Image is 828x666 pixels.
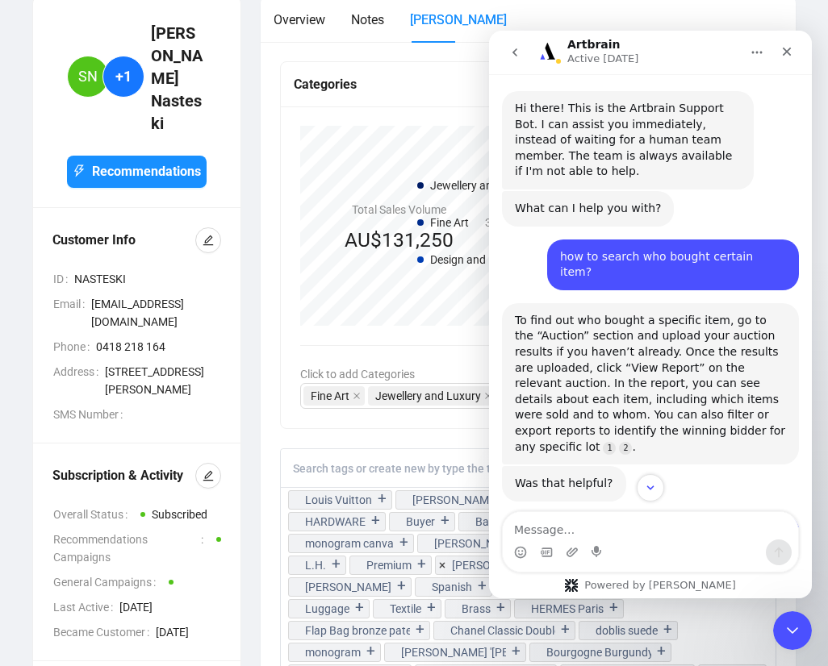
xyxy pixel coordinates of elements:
[305,556,326,574] div: L.H.
[484,392,492,400] span: close
[53,406,129,423] span: SMS Number
[432,578,472,596] div: Spanish
[67,156,207,188] button: Recommendations
[367,513,385,529] div: +
[546,643,651,661] div: Bourgogne Burgundy Crocodile Porosus
[73,164,86,177] span: thunderbolt
[489,31,812,598] iframe: To enrich screen reader interactions, please activate Accessibility in Grammarly extension settings
[203,470,214,481] span: edit
[374,491,391,507] div: +
[434,535,521,552] div: [PERSON_NAME]
[368,386,496,406] span: Jewellery and Luxury
[430,179,536,192] span: Jewellery and Luxury
[557,622,575,638] div: +
[475,513,496,531] div: Bag
[653,643,671,660] div: +
[293,461,751,476] input: Search tags or create new by type the tag’s name + Enter
[596,622,658,639] div: doblis suede
[305,535,394,552] div: monogram canva
[474,578,491,594] div: +
[395,535,413,551] div: +
[305,513,366,531] div: HARDWARE
[305,491,372,509] div: Louis Vuitton
[53,363,105,398] span: Address
[305,622,410,639] div: Flap Bag bronze patent
[91,295,221,331] span: [EMAIL_ADDRESS][DOMAIN_NAME]
[362,643,380,660] div: +
[300,368,415,381] span: Click to add Categories
[423,600,441,616] div: +
[92,161,201,181] span: Recommendations
[328,556,345,572] div: +
[53,338,96,356] span: Phone
[151,22,207,135] h4: [PERSON_NAME] Nasteski
[105,363,221,398] span: [STREET_ADDRESS][PERSON_NAME]
[303,386,365,406] span: Fine Art
[78,65,98,88] span: SN
[351,12,384,27] span: Notes
[437,513,454,529] div: +
[52,231,195,250] div: Customer Info
[274,12,325,27] span: Overview
[53,506,134,523] span: Overall Status
[156,623,221,641] span: [DATE]
[390,600,421,618] div: Textile
[351,600,369,616] div: +
[52,466,195,485] div: Subscription & Activity
[115,65,132,88] span: +1
[401,643,506,661] div: [PERSON_NAME] '[PERSON_NAME]
[345,225,454,256] div: AU$131,250
[53,270,74,288] span: ID
[462,600,491,618] div: Brass
[508,643,525,660] div: +
[406,513,435,531] div: Buyer
[773,611,812,650] iframe: To enrich screen reader interactions, please activate Accessibility in Grammarly extension settings
[152,508,207,521] span: Subscribed
[430,253,534,266] span: Design and Furniture
[311,387,349,405] span: Fine Art
[410,12,507,27] span: [PERSON_NAME]
[492,600,510,616] div: +
[53,598,119,616] span: Last Active
[203,235,214,246] span: edit
[119,598,221,616] span: [DATE]
[96,338,221,356] span: 0418 218 164
[305,600,349,618] div: Luggage
[366,556,412,574] div: Premium
[294,74,763,94] div: Categories
[53,573,162,591] span: General Campaigns
[74,270,221,288] span: NASTESKI
[375,387,481,405] span: Jewellery and Luxury
[430,216,469,229] span: Fine Art
[450,622,555,639] div: Chanel Classic Double
[605,600,623,616] div: +
[345,201,454,219] h4: Total Sales Volume
[305,643,361,661] div: monogram
[393,578,411,594] div: +
[413,556,431,572] div: +
[353,392,361,400] span: close
[531,600,604,618] div: HERMES Paris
